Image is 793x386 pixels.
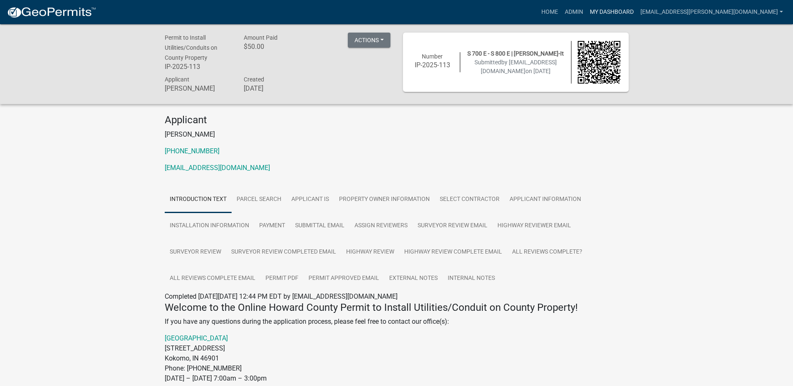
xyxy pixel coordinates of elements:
h4: Applicant [165,114,629,126]
img: QR code [578,41,620,84]
a: Parcel Search [232,186,286,213]
a: Permit Approved Email [303,265,384,292]
a: Installation Information [165,213,254,239]
h6: [DATE] [244,84,311,92]
p: [STREET_ADDRESS] Kokomo, IN 46901 Phone: [PHONE_NUMBER] [DATE] – [DATE] 7:00am – 3:00pm [165,333,629,383]
h6: [PERSON_NAME] [165,84,232,92]
p: [PERSON_NAME] [165,130,629,140]
span: Number [422,53,443,60]
span: Permit to Install Utilities/Conduits on County Property [165,34,217,61]
a: Select contractor [435,186,505,213]
h6: IP-2025-113 [411,61,454,69]
a: Applicant Information [505,186,586,213]
a: Surveyor Review Completed Email [226,239,341,266]
a: Highway Review [341,239,399,266]
a: Property Owner Information [334,186,435,213]
span: Amount Paid [244,34,278,41]
a: Payment [254,213,290,239]
a: Internal Notes [443,265,500,292]
a: My Dashboard [586,4,637,20]
a: Admin [561,4,586,20]
button: Actions [348,33,390,48]
p: If you have any questions during the application process, please feel free to contact our office(s): [165,317,629,327]
a: [EMAIL_ADDRESS][PERSON_NAME][DOMAIN_NAME] [637,4,786,20]
a: [PHONE_NUMBER] [165,147,219,155]
a: Applicant Is [286,186,334,213]
a: Introduction Text [165,186,232,213]
h4: Welcome to the Online Howard County Permit to Install Utilities/Conduit on County Property! [165,302,629,314]
a: Surveyor Review [165,239,226,266]
span: by [EMAIL_ADDRESS][DOMAIN_NAME] [481,59,557,74]
span: Submitted on [DATE] [474,59,557,74]
a: [EMAIL_ADDRESS][DOMAIN_NAME] [165,164,270,172]
span: S 700 E - S 800 E | [PERSON_NAME]-It [467,50,564,57]
a: Highway Reviewer Email [492,213,576,239]
h6: $50.00 [244,43,311,51]
a: All Reviews Complete? [507,239,587,266]
span: Applicant [165,76,189,83]
a: [GEOGRAPHIC_DATA] [165,334,228,342]
span: Completed [DATE][DATE] 12:44 PM EDT by [EMAIL_ADDRESS][DOMAIN_NAME] [165,292,398,300]
h6: IP-2025-113 [165,63,232,71]
a: Assign Reviewers [349,213,413,239]
a: Surveyor Review Email [413,213,492,239]
a: Permit PDF [260,265,303,292]
span: Created [244,76,264,83]
a: Highway Review Complete Email [399,239,507,266]
a: Home [538,4,561,20]
a: Submittal Email [290,213,349,239]
a: All Reviews Complete Email [165,265,260,292]
a: External Notes [384,265,443,292]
